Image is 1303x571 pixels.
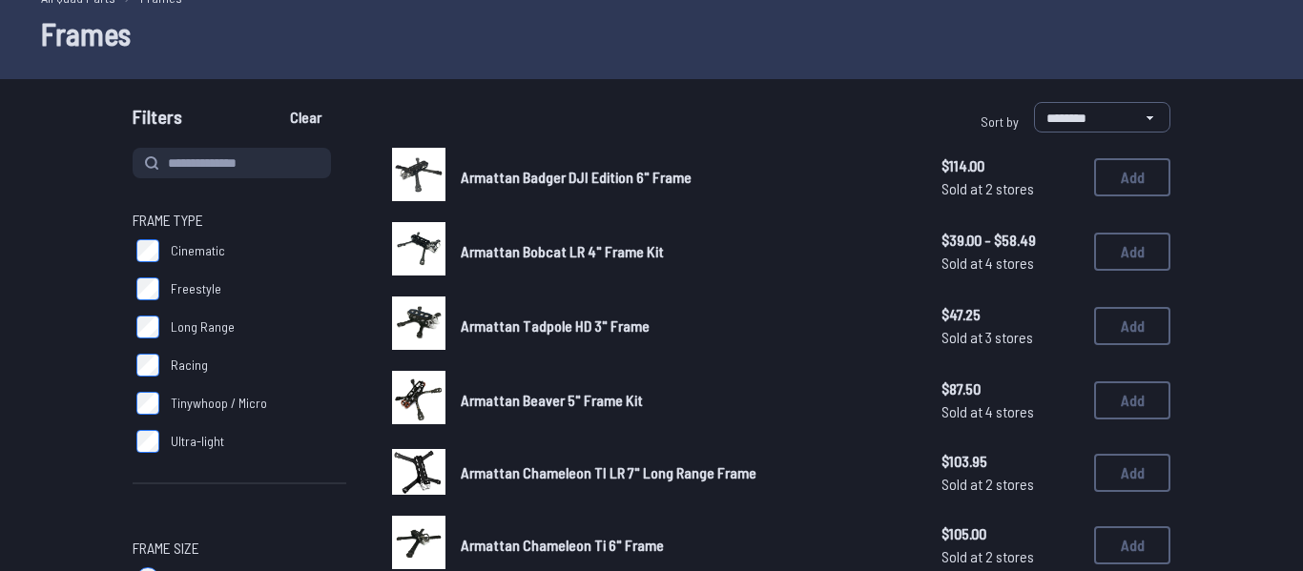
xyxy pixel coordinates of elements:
[171,394,267,413] span: Tinywhoop / Micro
[461,463,756,481] span: Armattan Chameleon TI LR 7" Long Range Frame
[171,279,221,298] span: Freestyle
[136,239,159,262] input: Cinematic
[1094,307,1170,345] button: Add
[392,445,445,500] a: image
[133,209,203,232] span: Frame Type
[461,536,664,554] span: Armattan Chameleon Ti 6" Frame
[461,315,911,337] a: Armattan Tadpole HD 3" Frame
[392,371,445,430] a: image
[941,252,1079,275] span: Sold at 4 stores
[941,400,1079,423] span: Sold at 4 stores
[41,10,1262,56] h1: Frames
[392,296,445,356] a: image
[941,177,1079,200] span: Sold at 2 stores
[136,430,159,453] input: Ultra-light
[274,102,338,133] button: Clear
[461,242,664,260] span: Armattan Bobcat LR 4" Frame Kit
[392,222,445,275] img: image
[461,461,911,484] a: Armattan Chameleon TI LR 7" Long Range Frame
[171,356,208,375] span: Racing
[136,354,159,377] input: Racing
[136,316,159,338] input: Long Range
[941,229,1079,252] span: $39.00 - $58.49
[1094,381,1170,419] button: Add
[461,389,911,412] a: Armattan Beaver 5" Frame Kit
[171,241,225,260] span: Cinematic
[136,277,159,300] input: Freestyle
[941,154,1079,177] span: $114.00
[392,148,445,207] a: image
[1094,454,1170,492] button: Add
[392,296,445,350] img: image
[941,450,1079,473] span: $103.95
[941,473,1079,496] span: Sold at 2 stores
[941,303,1079,326] span: $47.25
[461,168,692,186] span: Armattan Badger DJI Edition 6" Frame
[941,326,1079,349] span: Sold at 3 stores
[461,391,643,409] span: Armattan Beaver 5" Frame Kit
[392,222,445,281] a: image
[941,545,1079,568] span: Sold at 2 stores
[136,392,159,415] input: Tinywhoop / Micro
[1094,158,1170,196] button: Add
[171,317,235,336] span: Long Range
[133,537,199,560] span: Frame Size
[941,377,1079,400] span: $87.50
[461,316,650,335] span: Armattan Tadpole HD 3" Frame
[392,516,445,569] img: image
[171,432,224,451] span: Ultra-light
[941,522,1079,545] span: $105.00
[461,166,911,189] a: Armattan Badger DJI Edition 6" Frame
[1094,233,1170,271] button: Add
[1034,102,1170,133] select: Sort by
[392,148,445,201] img: image
[1094,526,1170,564] button: Add
[461,240,911,263] a: Armattan Bobcat LR 4" Frame Kit
[133,102,182,140] span: Filters
[461,534,911,557] a: Armattan Chameleon Ti 6" Frame
[392,449,445,495] img: image
[392,371,445,424] img: image
[981,113,1019,130] span: Sort by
